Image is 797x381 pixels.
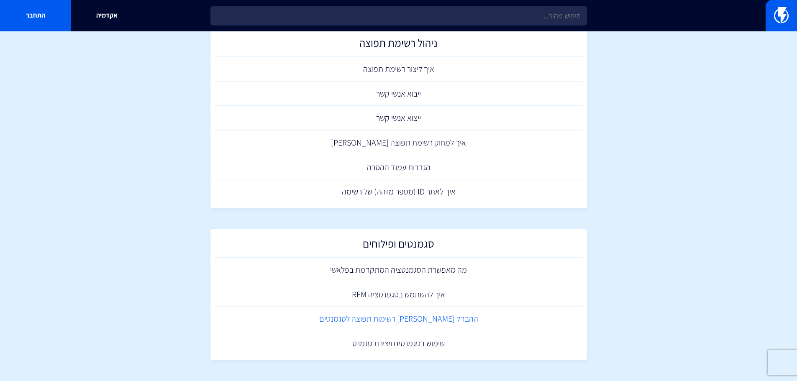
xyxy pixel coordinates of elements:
[215,57,583,82] a: איך ליצור רשימת תפוצה
[219,238,579,254] h2: סגמנטים ופילוחים
[210,6,587,26] input: חיפוש מהיר...
[215,307,583,331] a: ההבדל [PERSON_NAME] רשימות תפוצה לסגמנטים
[215,130,583,155] a: איך למחוק רשימת תפוצה [PERSON_NAME]
[219,37,579,53] h2: ניהול רשימת תפוצה
[215,331,583,356] a: שימוש בסגמנטים ויצירת סגמנט
[215,282,583,307] a: איך להשתמש בסגמנטציה RFM
[215,33,583,57] a: ניהול רשימת תפוצה
[215,179,583,204] a: איך לאתר ID (מספר מזהה) של רשימה
[215,82,583,106] a: ייבוא אנשי קשר
[215,233,583,258] a: סגמנטים ופילוחים
[215,258,583,282] a: מה מאפשרת הסגמנטציה המתקדמת בפלאשי
[215,106,583,130] a: ייצוא אנשי קשר
[215,155,583,180] a: הגדרות עמוד ההסרה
